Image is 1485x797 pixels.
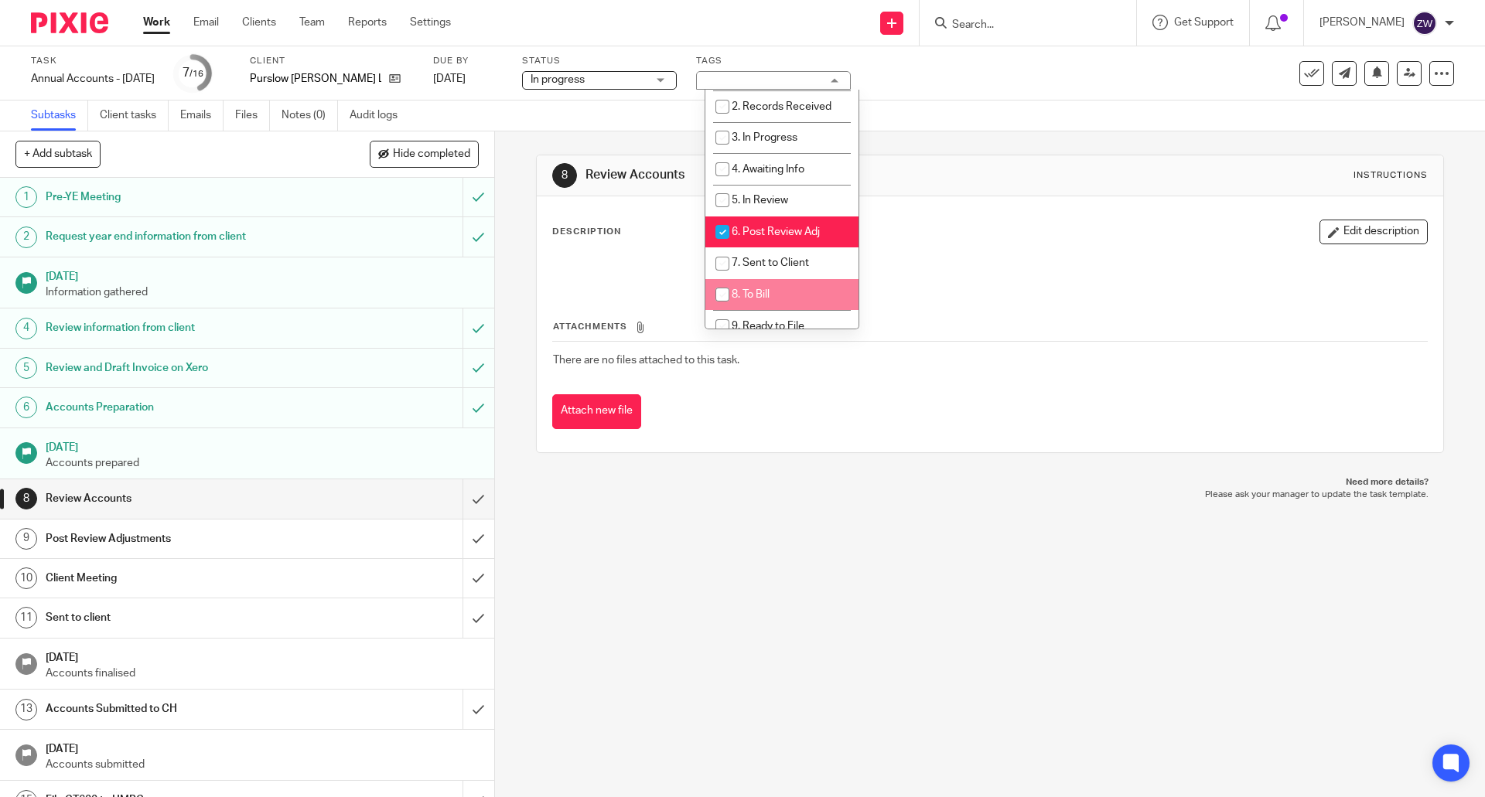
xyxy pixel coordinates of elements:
[552,394,641,429] button: Attach new file
[189,70,203,78] small: /16
[46,186,313,209] h1: Pre-YE Meeting
[46,606,313,629] h1: Sent to client
[433,73,466,84] span: [DATE]
[46,646,479,666] h1: [DATE]
[15,226,37,248] div: 2
[193,15,219,30] a: Email
[180,100,224,131] a: Emails
[282,100,338,131] a: Notes (0)
[15,318,37,339] div: 4
[732,289,770,300] span: 8. To Bill
[522,55,677,67] label: Status
[553,322,627,331] span: Attachments
[46,697,313,720] h1: Accounts Submitted to CH
[552,226,621,238] p: Description
[31,12,108,33] img: Pixie
[552,163,577,188] div: 8
[732,321,804,332] span: 9. Ready to File
[732,195,788,206] span: 5. In Review
[732,164,804,175] span: 4. Awaiting Info
[242,15,276,30] a: Clients
[15,186,37,208] div: 1
[551,476,1428,489] p: Need more details?
[46,265,479,284] h1: [DATE]
[348,15,387,30] a: Reports
[235,100,270,131] a: Files
[531,74,585,85] span: In progress
[732,101,831,112] span: 2. Records Received
[433,55,503,67] label: Due by
[393,148,470,161] span: Hide completed
[15,607,37,628] div: 11
[732,226,820,237] span: 6. Post Review Adj
[15,357,37,379] div: 5
[46,757,479,772] p: Accounts submitted
[31,55,155,67] label: Task
[15,141,101,167] button: + Add subtask
[696,55,851,67] label: Tags
[46,436,479,455] h1: [DATE]
[46,455,479,471] p: Accounts prepared
[183,64,203,82] div: 7
[1174,17,1234,28] span: Get Support
[15,699,37,720] div: 13
[250,71,381,87] p: Purslow [PERSON_NAME] Ltd
[15,528,37,550] div: 9
[1354,169,1428,182] div: Instructions
[46,396,313,419] h1: Accounts Preparation
[250,55,414,67] label: Client
[46,356,313,380] h1: Review and Draft Invoice on Xero
[46,527,313,550] h1: Post Review Adjustments
[46,567,313,590] h1: Client Meeting
[553,355,739,366] span: There are no files attached to this task.
[31,71,155,87] div: Annual Accounts - April 2025
[299,15,325,30] a: Team
[732,132,797,143] span: 3. In Progress
[143,15,170,30] a: Work
[100,100,169,131] a: Client tasks
[15,567,37,589] div: 10
[585,167,1023,183] h1: Review Accounts
[46,487,313,510] h1: Review Accounts
[951,19,1090,32] input: Search
[46,225,313,248] h1: Request year end information from client
[732,257,809,268] span: 7. Sent to Client
[410,15,451,30] a: Settings
[1412,11,1437,36] img: svg%3E
[1319,15,1405,30] p: [PERSON_NAME]
[551,489,1428,501] p: Please ask your manager to update the task template.
[15,488,37,509] div: 8
[350,100,409,131] a: Audit logs
[46,666,479,681] p: Accounts finalised
[15,397,37,418] div: 6
[46,316,313,339] h1: Review information from client
[46,737,479,757] h1: [DATE]
[370,141,479,167] button: Hide completed
[31,71,155,87] div: Annual Accounts - [DATE]
[31,100,88,131] a: Subtasks
[46,284,479,300] p: Information gathered
[1319,220,1428,244] button: Edit description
